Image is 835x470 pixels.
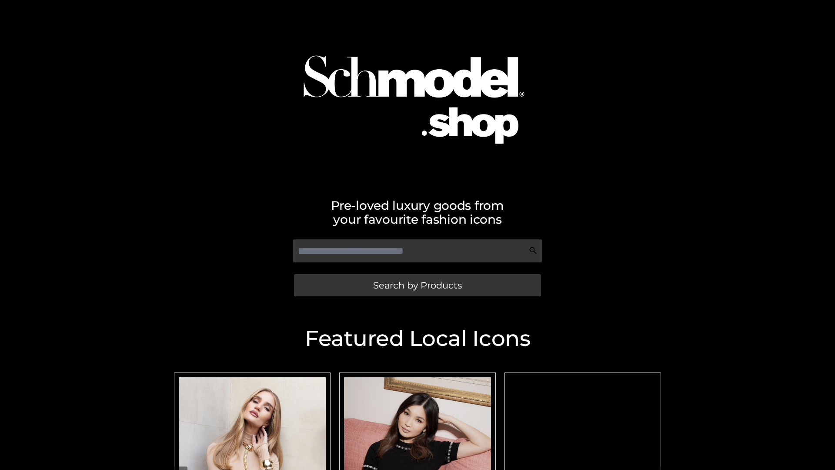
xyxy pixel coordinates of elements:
[373,281,462,290] span: Search by Products
[529,246,538,255] img: Search Icon
[294,274,541,296] a: Search by Products
[170,328,665,349] h2: Featured Local Icons​
[170,198,665,226] h2: Pre-loved luxury goods from your favourite fashion icons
